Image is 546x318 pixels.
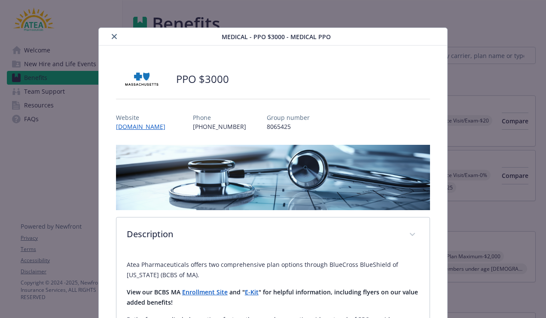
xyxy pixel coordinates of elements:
div: Description [116,217,430,253]
p: Phone [193,113,246,122]
h2: PPO $3000 [176,72,229,86]
strong: View our BCBS MA [127,288,180,296]
strong: " for helpful information, including flyers on our value added benefits! [127,288,418,306]
p: 8065425 [267,122,310,131]
a: [DOMAIN_NAME] [116,122,172,131]
strong: and " [229,288,245,296]
p: Description [127,228,399,241]
p: Group number [267,113,310,122]
p: Atea Pharmaceuticals offers two comprehensive plan options through BlueCross BlueShield of [US_ST... [127,260,419,280]
p: Website [116,113,172,122]
a: Enrollment Site [182,288,228,296]
p: [PHONE_NUMBER] [193,122,246,131]
img: Blue Cross and Blue Shield of Massachusetts, Inc. [116,66,168,92]
button: close [109,31,119,42]
a: E-Kit [245,288,259,296]
img: banner [116,145,430,210]
span: Medical - PPO $3000 - Medical PPO [222,32,331,41]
